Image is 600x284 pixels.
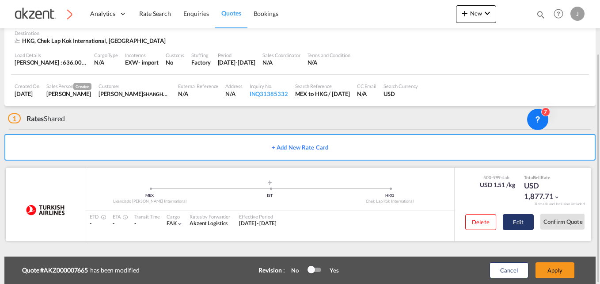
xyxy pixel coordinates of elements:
[551,6,566,21] span: Help
[330,199,450,204] div: Chek Lap Kok International
[94,52,118,58] div: Cargo Type
[250,83,288,89] div: Inquiry No.
[524,174,568,180] div: Total Rate
[357,90,376,98] div: N/A
[308,58,350,66] div: N/A
[503,214,534,230] button: Edit
[8,114,65,123] div: Shared
[99,215,104,220] md-icon: Estimated Time Of Departure
[330,193,450,199] div: HKG
[13,4,73,24] img: c72fcea0ad0611ed966209c23b7bd3dd.png
[295,90,350,98] div: MEX to HKG / 19 Sep 2025
[190,220,228,226] span: Akzent Logistics
[482,8,493,19] md-icon: icon-chevron-down
[480,180,515,189] div: USD 1.51 /kg
[210,193,330,199] div: IST
[22,266,90,275] b: Quote #AKZ000007665
[138,58,159,66] div: - import
[554,194,560,200] md-icon: icon-chevron-down
[94,58,118,66] div: N/A
[99,83,171,89] div: Customer
[250,90,288,98] div: INQ31385332
[46,90,91,98] div: Juana Roque
[535,262,574,278] button: Apply
[26,199,65,221] img: Turkish Airlines Inc.
[239,220,277,226] span: [DATE] - [DATE]
[166,52,184,58] div: Customs
[143,90,224,97] span: SHANGHAI GRAND INTERNATIONAL
[490,262,528,278] button: Cancel
[99,90,171,98] div: Lida Li
[125,52,159,58] div: Incoterms
[221,9,241,17] span: Quotes
[134,213,160,220] div: Transit Time
[254,10,278,17] span: Bookings
[239,213,277,220] div: Effective Period
[90,220,91,226] span: -
[139,10,171,17] span: Rate Search
[321,266,339,274] div: Yes
[534,175,541,180] span: Sell
[357,83,376,89] div: CC Email
[15,58,87,66] div: [PERSON_NAME] : 636.00 KG | Volumetric Wt : 728.29 KG
[191,58,210,66] div: Factory Stuffing
[177,221,183,227] md-icon: icon-chevron-down
[73,83,91,90] span: Creator
[113,220,114,226] span: -
[190,213,230,220] div: Rates by Forwarder
[384,83,418,89] div: Search Currency
[536,10,546,19] md-icon: icon-magnify
[225,83,242,89] div: Address
[265,180,275,185] md-icon: assets/icons/custom/roll-o-plane.svg
[134,220,160,227] div: -
[190,220,230,227] div: Akzent Logistics
[90,9,115,18] span: Analytics
[27,114,44,123] span: Rates
[183,10,209,17] span: Enquiries
[540,214,585,230] button: Confirm Quote
[120,215,125,220] md-icon: Estimated Time Of Arrival
[166,58,184,66] div: No
[167,220,177,226] span: FAK
[570,7,585,21] div: J
[295,83,350,89] div: Search Reference
[536,10,546,23] div: icon-magnify
[90,199,210,204] div: Licenciado [PERSON_NAME] International
[191,52,210,58] div: Stuffing
[113,213,126,220] div: ETA
[15,83,39,89] div: Created On
[262,58,300,66] div: N/A
[22,264,244,277] div: has been modified
[15,52,87,58] div: Load Details
[178,83,218,89] div: External Reference
[8,113,21,123] span: 1
[524,180,568,202] div: USD 1,877.71
[178,90,218,98] div: N/A
[478,174,515,180] div: 500-999 slab
[465,214,496,230] button: Delete
[90,213,104,220] div: ETD
[551,6,570,22] div: Help
[167,213,183,220] div: Cargo
[225,90,242,98] div: N/A
[15,30,585,36] div: Destination
[262,52,300,58] div: Sales Coordinator
[15,37,168,45] div: HKG, Chek Lap Kok International, Asia Pacific
[46,83,91,90] div: Sales Person
[459,10,493,17] span: New
[287,266,308,274] div: No
[15,90,39,98] div: 19 Sep 2025
[239,220,277,227] div: 01 Sep 2025 - 30 Sep 2025
[218,58,256,66] div: 30 Sep 2025
[125,58,138,66] div: EXW
[528,202,591,207] div: Remark and Inclusion included
[90,193,210,199] div: MEX
[456,5,496,23] button: icon-plus 400-fgNewicon-chevron-down
[459,8,470,19] md-icon: icon-plus 400-fg
[218,52,256,58] div: Period
[4,134,596,161] button: + Add New Rate Card
[384,90,418,98] div: USD
[308,52,350,58] div: Terms and Condition
[258,266,285,275] div: Revision :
